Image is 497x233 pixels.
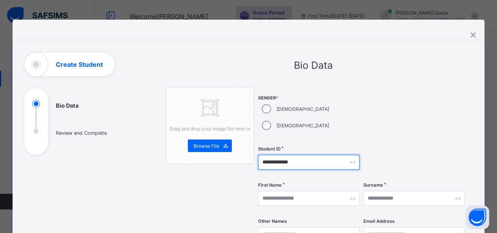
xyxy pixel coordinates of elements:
div: Drag and drop your image file here orBrowse File [166,87,255,164]
label: [DEMOGRAPHIC_DATA] [277,106,329,112]
label: First Name [258,182,282,188]
label: [DEMOGRAPHIC_DATA] [277,123,329,128]
h1: Create Student [56,61,103,68]
button: Open asap [466,205,489,229]
label: Email Address [363,218,394,224]
span: Bio Data [294,59,333,71]
span: Drag and drop your image file here or [169,126,250,132]
label: Surname [363,182,383,188]
label: Other Names [258,218,287,224]
div: × [469,28,477,41]
label: Student ID [258,146,281,152]
span: Browse File [194,143,219,149]
span: Gender [258,95,359,101]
